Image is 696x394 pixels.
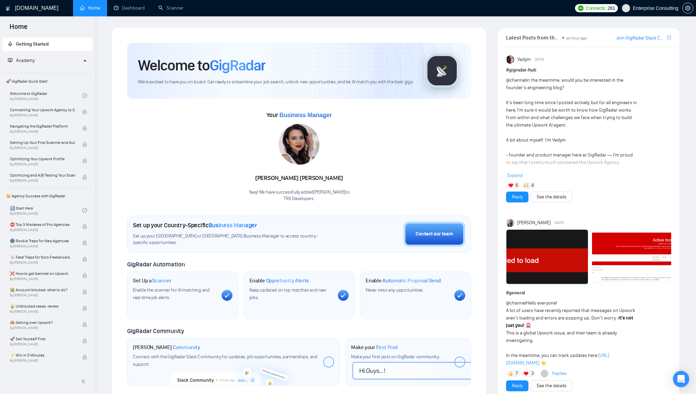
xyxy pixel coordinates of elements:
[8,58,35,63] span: Academy
[555,220,564,226] span: [DATE]
[366,277,440,284] h1: Enable
[133,287,210,300] span: Enable the scanner for AI matching and real-time job alerts.
[366,287,423,293] span: Never miss any opportunities.
[279,112,332,118] span: Business Manager
[82,322,87,327] span: lock
[133,354,317,367] span: Connect with the GigRadar Slack Community for updates, job opportunities, partnerships, and support.
[114,5,145,11] a: dashboardDashboard
[158,5,184,11] a: searchScanner
[81,378,88,385] span: double-left
[82,159,87,163] span: lock
[249,287,327,300] span: Keep updated on top matches and new jobs.
[517,56,531,63] span: Vadym
[10,221,75,228] span: ⛔ Top 3 Mistakes of Pro Agencies
[3,189,92,203] span: 👑 Agency Success with GigRadar
[382,277,440,284] span: Automatic Proposal Send
[537,382,567,390] a: See the details
[416,230,453,238] div: Contact our team
[10,139,75,146] span: Setting Up Your First Scanner and Auto-Bidder
[524,183,528,188] img: 🙌
[82,224,87,229] span: lock
[10,123,75,130] span: Navigating the GigRadar Platform
[506,380,528,391] button: Reply
[566,36,587,40] span: an hour ago
[673,371,689,387] div: Open Intercom Messenger
[138,56,265,75] h1: Welcome to
[10,342,75,346] span: By [PERSON_NAME]
[552,370,567,377] a: 1replies
[10,286,75,293] span: 😭 Account blocked: what to do?
[82,306,87,311] span: lock
[512,382,523,390] a: Reply
[10,319,75,326] span: 🙈 Getting over Upwork?
[682,5,693,11] a: setting
[82,126,87,131] span: lock
[10,352,75,359] span: ⚡ Win in 5 Minutes
[170,355,298,385] img: slackcommunity-bg.png
[507,219,515,227] img: Mariia Heshka
[10,368,75,375] span: 🎯 Turn “No” into a “Yes”
[10,146,75,150] span: By [PERSON_NAME]
[531,380,572,391] button: See the details
[152,277,171,284] span: Scanner
[10,254,75,261] span: ☠️ Fatal Traps for Solo Freelancers
[210,56,265,75] span: GigRadar
[6,3,11,14] img: logo
[667,35,671,40] span: export
[531,192,572,202] button: See the details
[524,371,528,376] img: ❤️
[138,79,414,85] span: We're excited to have you on board. Get ready to streamline your job search, unlock new opportuni...
[266,277,309,284] span: Opportunity Alerts
[506,192,528,202] button: Reply
[209,221,257,229] span: Business Manager
[10,270,75,277] span: ❌ How to get banned on Upwork
[133,277,171,284] h1: Set Up a
[10,228,75,232] span: By [PERSON_NAME]
[82,257,87,262] span: lock
[133,221,257,229] h1: Set up your Country-Specific
[82,339,87,343] span: lock
[133,233,332,246] span: Set up your [GEOGRAPHIC_DATA] or [GEOGRAPHIC_DATA] Business Manager to access country-specific op...
[82,241,87,245] span: lock
[506,299,638,367] div: Hello everyone! A lot of users have recently reported that messages on Upwork aren’t loading and ...
[508,371,513,376] img: 👍
[535,56,544,63] span: [DATE]
[10,88,82,103] a: Welcome to GigRadarBy[PERSON_NAME]
[667,34,671,41] a: export
[592,230,674,284] img: F09HL8K86MB-image%20(1).png
[540,360,546,366] span: 👈
[249,173,350,184] div: [PERSON_NAME] [PERSON_NAME]
[82,290,87,294] span: lock
[10,335,75,342] span: 🚀 Sell Yourself First
[507,55,515,64] img: Vadym
[403,221,465,247] button: Contact our team
[16,58,35,63] span: Academy
[506,300,526,306] span: @channel
[516,370,518,377] span: 7
[425,54,459,88] img: gigradar-logo.png
[279,124,319,165] img: 1687292848110-34.jpg
[10,359,75,363] span: By [PERSON_NAME]
[10,162,75,166] span: By [PERSON_NAME]
[127,327,184,335] span: GigRadar Community
[586,4,606,12] span: Connects:
[512,193,523,201] a: Reply
[682,3,693,14] button: setting
[82,208,87,213] span: check-circle
[127,261,185,268] span: GigRadar Automation
[4,22,33,36] span: Home
[508,183,513,188] img: ❤️
[10,179,75,183] span: By [PERSON_NAME]
[82,355,87,360] span: lock
[10,155,75,162] span: Optimizing Your Upwork Profile
[624,6,628,11] span: user
[10,203,82,218] a: 1️⃣ Start HereBy[PERSON_NAME]
[8,58,13,63] span: fund-projection-screen
[537,193,567,201] a: See the details
[376,344,398,351] span: First Post
[249,277,309,284] h1: Enable
[351,344,398,351] h1: Make your
[249,196,350,202] p: TRX Developers .
[10,326,75,330] span: By [PERSON_NAME]
[531,370,534,377] span: 3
